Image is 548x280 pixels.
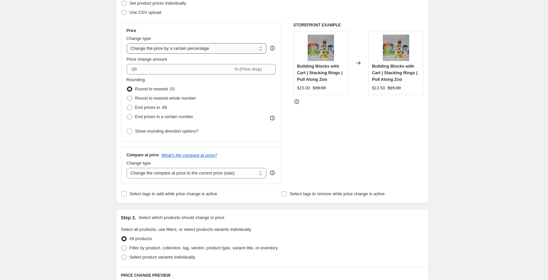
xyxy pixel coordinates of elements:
h3: Price [127,28,136,33]
h6: STOREFRONT EXAMPLE [293,22,424,28]
span: Change type [127,36,151,41]
div: $15.00 [297,85,310,91]
img: DSC_0968_80x.JPG [308,35,334,61]
strike: $39.00 [313,85,326,91]
span: Rounding [127,77,145,82]
span: End prices in a certain number [135,114,193,119]
span: Select all products, use filters, or select products variants individually [121,227,251,232]
div: $13.50 [372,85,385,91]
span: Building Blocks with Cart | Stacking Rings | Pull Along Zoo [297,64,343,82]
span: % (Price drop) [234,67,262,72]
p: Select which products should change in price [138,214,224,221]
strike: $15.00 [388,85,401,91]
span: Select tags to remove while price change is active [290,191,385,196]
span: Building Blocks with Cart | Stacking Rings | Pull Along Zoo [372,64,417,82]
div: help [269,170,276,176]
span: Price change amount [127,57,167,62]
span: Show rounding direction options? [135,129,198,134]
div: help [269,45,276,51]
span: Use CSV upload [130,10,161,15]
span: Round to nearest .01 [135,86,175,91]
input: -15 [127,64,233,75]
span: Round to nearest whole number [135,96,196,101]
span: Filter by product, collection, tag, vendor, product type, variant title, or inventory [130,245,278,250]
span: All products [130,236,152,241]
span: Select tags to add while price change is active [130,191,217,196]
span: End prices in .99 [135,105,167,110]
h6: PRICE CHANGE PREVIEW [121,273,424,278]
h3: Compare at price [127,152,159,158]
span: Change type [127,161,151,166]
span: Set product prices individually [130,1,186,6]
button: What's the compare at price? [162,153,217,158]
h2: Step 3. [121,214,136,221]
span: Select product variants individually [130,255,195,260]
img: DSC_0968_80x.JPG [383,35,409,61]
